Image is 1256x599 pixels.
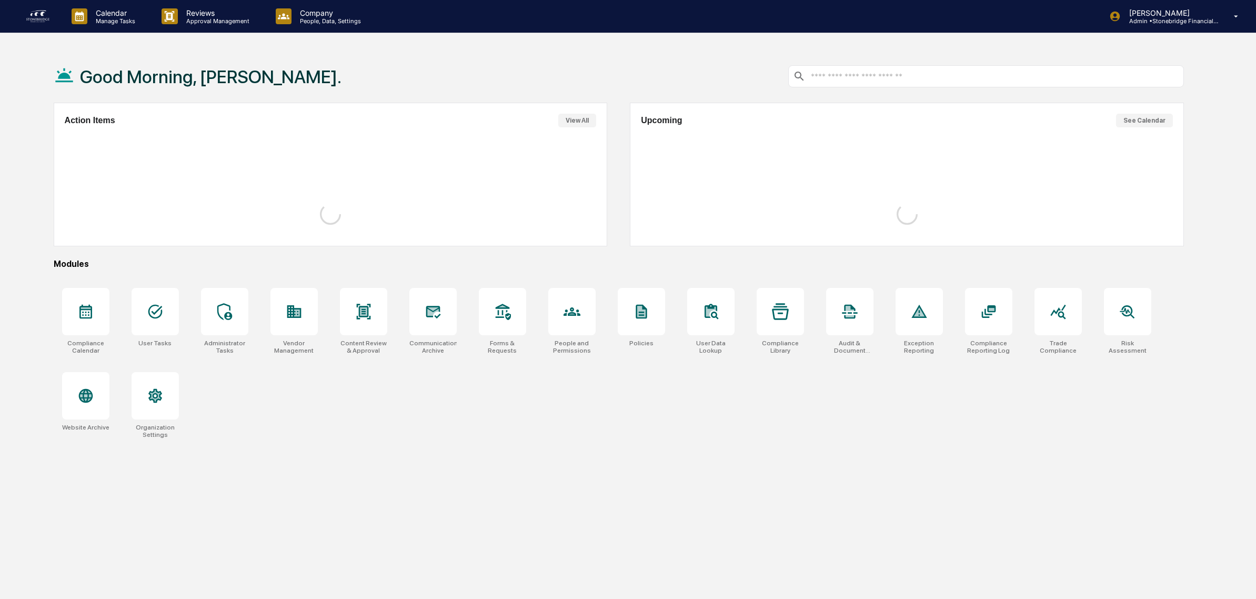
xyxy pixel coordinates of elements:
[62,340,109,354] div: Compliance Calendar
[641,116,682,125] h2: Upcoming
[965,340,1012,354] div: Compliance Reporting Log
[138,340,172,347] div: User Tasks
[178,8,255,17] p: Reviews
[687,340,735,354] div: User Data Lookup
[409,340,457,354] div: Communications Archive
[1104,340,1151,354] div: Risk Assessment
[292,17,366,25] p: People, Data, Settings
[178,17,255,25] p: Approval Management
[87,17,140,25] p: Manage Tasks
[292,8,366,17] p: Company
[826,340,873,354] div: Audit & Document Logs
[65,116,115,125] h2: Action Items
[629,340,654,347] div: Policies
[62,424,109,431] div: Website Archive
[87,8,140,17] p: Calendar
[1121,17,1219,25] p: Admin • Stonebridge Financial Group
[1121,8,1219,17] p: [PERSON_NAME]
[54,259,1184,269] div: Modules
[896,340,943,354] div: Exception Reporting
[479,340,526,354] div: Forms & Requests
[548,340,596,354] div: People and Permissions
[201,340,248,354] div: Administrator Tasks
[1034,340,1082,354] div: Trade Compliance
[132,424,179,438] div: Organization Settings
[80,66,341,87] h1: Good Morning, [PERSON_NAME].
[558,114,596,127] button: View All
[270,340,318,354] div: Vendor Management
[25,8,51,25] img: logo
[1116,114,1173,127] button: See Calendar
[340,340,387,354] div: Content Review & Approval
[757,340,804,354] div: Compliance Library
